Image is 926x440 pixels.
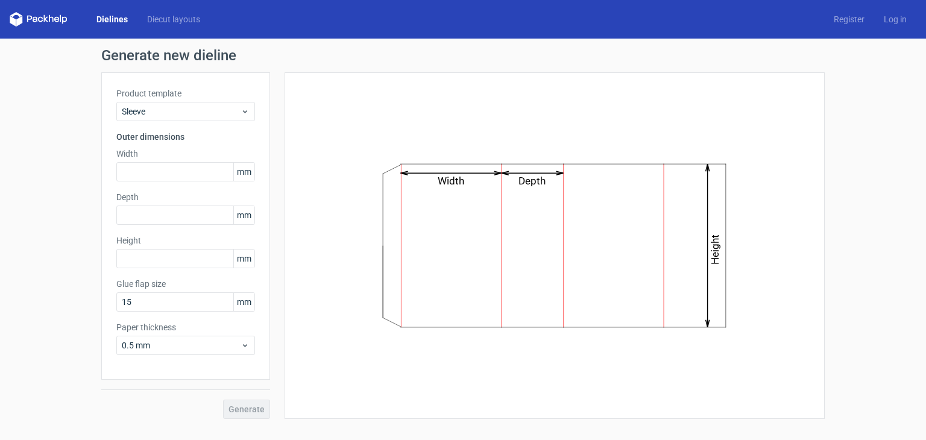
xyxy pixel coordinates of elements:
label: Depth [116,191,255,203]
a: Dielines [87,13,137,25]
text: Depth [519,175,546,187]
label: Width [116,148,255,160]
label: Glue flap size [116,278,255,290]
text: Width [438,175,465,187]
span: 0.5 mm [122,339,241,351]
label: Height [116,234,255,247]
span: mm [233,163,254,181]
label: Product template [116,87,255,99]
span: mm [233,250,254,268]
span: Sleeve [122,105,241,118]
text: Height [710,234,722,265]
a: Diecut layouts [137,13,210,25]
h3: Outer dimensions [116,131,255,143]
a: Log in [874,13,916,25]
h1: Generate new dieline [101,48,825,63]
span: mm [233,206,254,224]
label: Paper thickness [116,321,255,333]
a: Register [824,13,874,25]
span: mm [233,293,254,311]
